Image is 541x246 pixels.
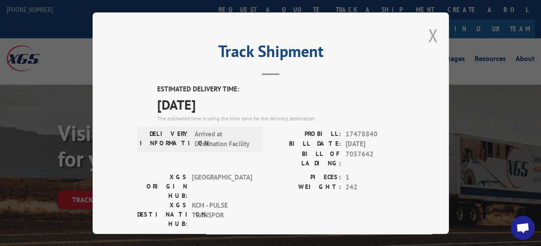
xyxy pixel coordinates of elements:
[271,139,341,149] label: BILL DATE:
[346,149,404,168] span: 7057642
[192,172,252,200] span: [GEOGRAPHIC_DATA]
[346,139,404,149] span: [DATE]
[157,94,404,114] span: [DATE]
[271,129,341,139] label: PROBILL:
[137,45,404,62] h2: Track Shipment
[511,216,535,240] div: Open chat
[346,182,404,193] span: 242
[271,182,341,193] label: WEIGHT:
[157,114,404,122] div: The estimated time is using the time zone for the delivery destination.
[346,129,404,139] span: 17478840
[271,149,341,168] label: BILL OF LADING:
[137,200,187,228] label: XGS DESTINATION HUB:
[195,129,255,149] span: Arrived at Destination Facility
[140,129,190,149] label: DELIVERY INFORMATION:
[192,200,252,228] span: KCM - PULSE TRANSPOR
[157,84,404,94] label: ESTIMATED DELIVERY TIME:
[271,172,341,182] label: PIECES:
[137,172,187,200] label: XGS ORIGIN HUB:
[346,172,404,182] span: 1
[428,24,438,47] button: Close modal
